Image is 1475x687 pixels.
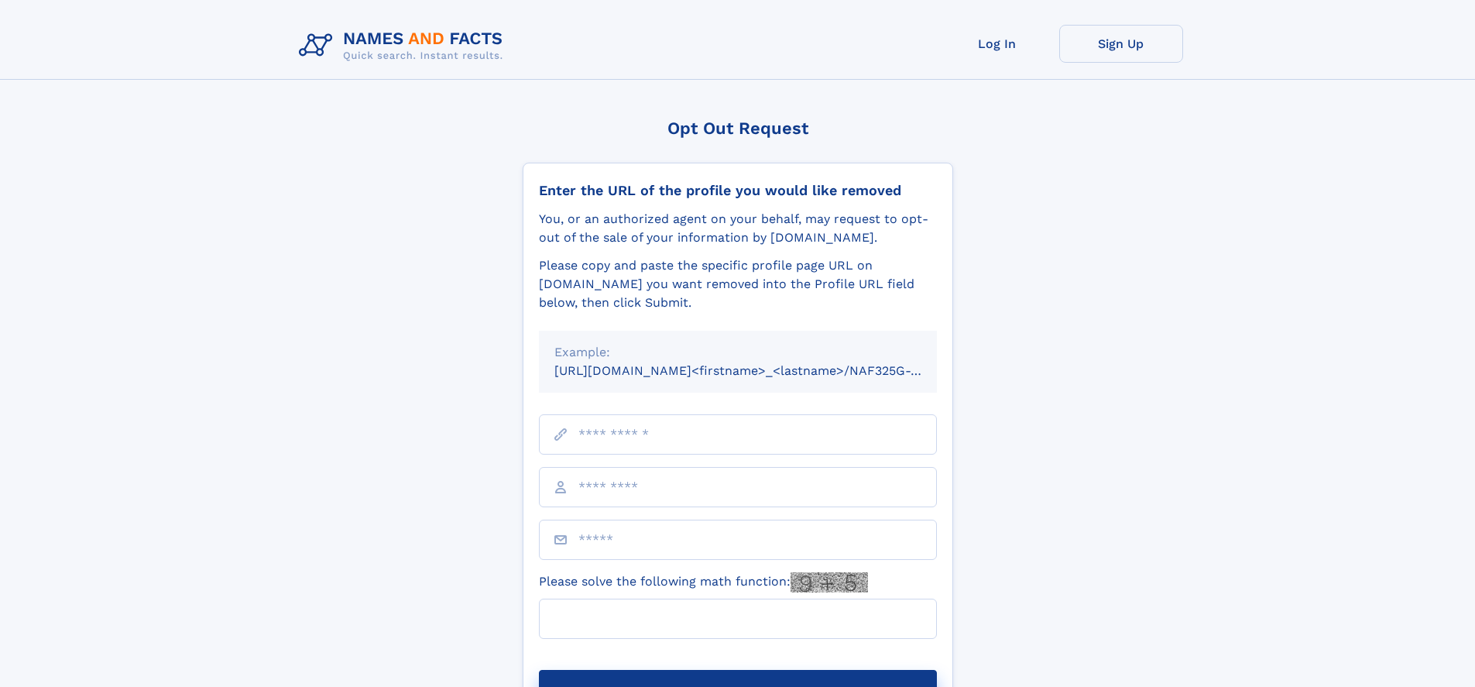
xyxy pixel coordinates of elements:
[539,210,937,247] div: You, or an authorized agent on your behalf, may request to opt-out of the sale of your informatio...
[523,119,953,138] div: Opt Out Request
[539,256,937,312] div: Please copy and paste the specific profile page URL on [DOMAIN_NAME] you want removed into the Pr...
[539,182,937,199] div: Enter the URL of the profile you would like removed
[539,572,868,593] label: Please solve the following math function:
[1059,25,1183,63] a: Sign Up
[554,343,921,362] div: Example:
[935,25,1059,63] a: Log In
[554,363,966,378] small: [URL][DOMAIN_NAME]<firstname>_<lastname>/NAF325G-xxxxxxxx
[293,25,516,67] img: Logo Names and Facts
